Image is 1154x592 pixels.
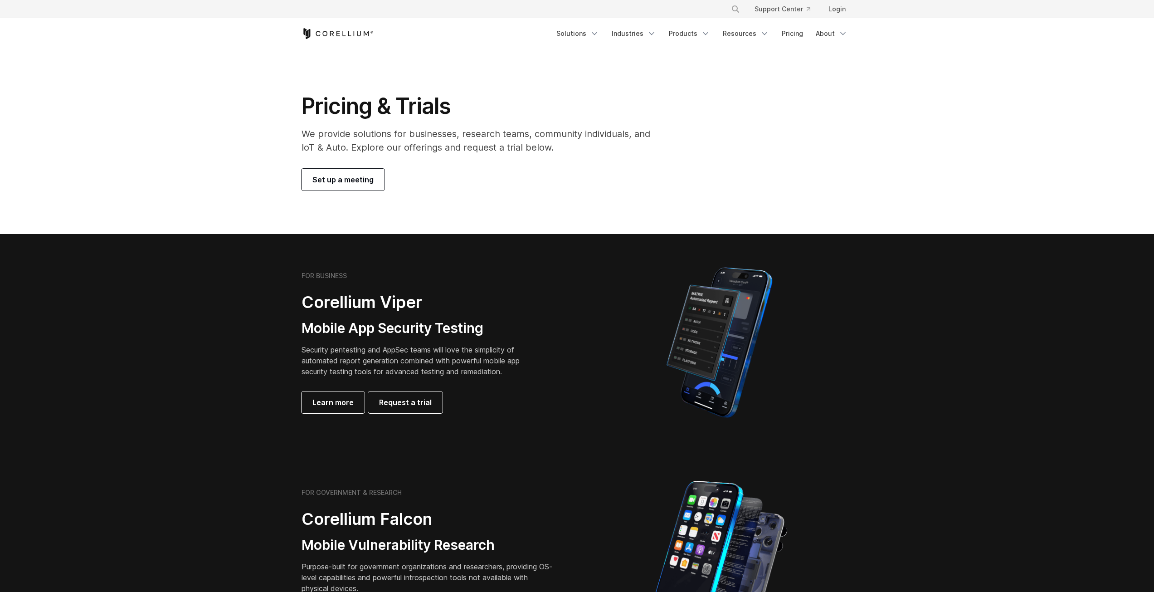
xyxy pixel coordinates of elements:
[302,169,385,191] a: Set up a meeting
[810,25,853,42] a: About
[302,489,402,497] h6: FOR GOVERNMENT & RESEARCH
[651,263,788,422] img: Corellium MATRIX automated report on iPhone showing app vulnerability test results across securit...
[663,25,716,42] a: Products
[368,391,443,413] a: Request a trial
[302,391,365,413] a: Learn more
[606,25,662,42] a: Industries
[302,320,534,337] h3: Mobile App Security Testing
[302,292,534,313] h2: Corellium Viper
[720,1,853,17] div: Navigation Menu
[302,93,663,120] h1: Pricing & Trials
[302,509,555,529] h2: Corellium Falcon
[302,272,347,280] h6: FOR BUSINESS
[312,174,374,185] span: Set up a meeting
[302,537,555,554] h3: Mobile Vulnerability Research
[747,1,818,17] a: Support Center
[717,25,774,42] a: Resources
[312,397,354,408] span: Learn more
[821,1,853,17] a: Login
[302,344,534,377] p: Security pentesting and AppSec teams will love the simplicity of automated report generation comb...
[302,28,374,39] a: Corellium Home
[302,127,663,154] p: We provide solutions for businesses, research teams, community individuals, and IoT & Auto. Explo...
[727,1,744,17] button: Search
[551,25,853,42] div: Navigation Menu
[551,25,604,42] a: Solutions
[776,25,808,42] a: Pricing
[379,397,432,408] span: Request a trial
